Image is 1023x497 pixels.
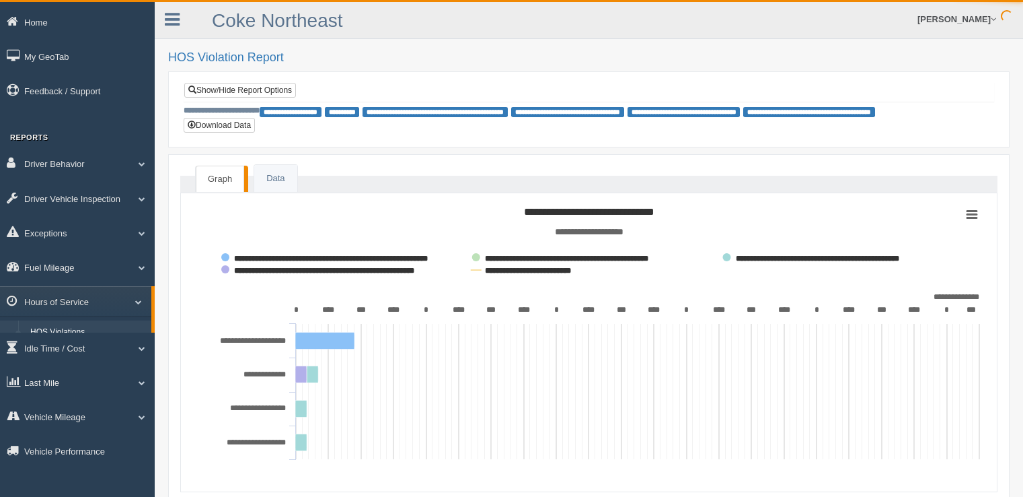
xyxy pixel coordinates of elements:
a: Data [254,165,297,193]
a: Show/Hide Report Options [184,83,296,98]
a: Graph [196,166,244,193]
button: Download Data [184,118,255,133]
a: HOS Violations [24,321,151,345]
a: Coke Northeast [212,10,343,31]
h2: HOS Violation Report [168,51,1010,65]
